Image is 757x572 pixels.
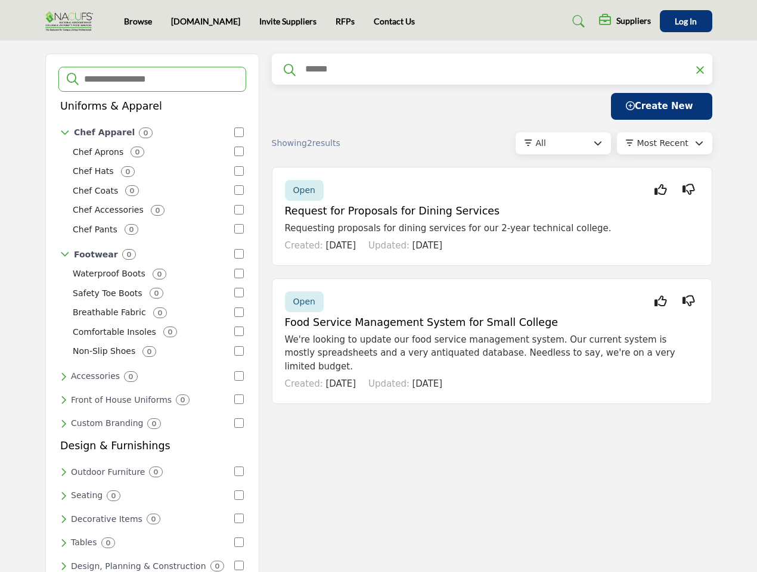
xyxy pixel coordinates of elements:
[147,418,161,429] div: 0 Results For Custom Branding
[272,137,404,150] div: Showing results
[73,306,146,319] p: Shoes made with breathable fabric for comfort.
[168,328,172,336] b: 0
[71,418,143,428] h6: Customizing uniforms and apparel with unique branding.
[675,16,697,26] span: Log In
[147,514,160,524] div: 0 Results For Decorative Items
[234,418,244,428] input: Select Custom Branding
[163,327,177,337] div: 0 Results For Comfortable Insoles
[234,128,244,137] input: Select Chef Apparel
[368,378,409,389] span: Updated:
[124,371,138,382] div: 0 Results For Accessories
[234,224,244,234] input: Select Chef Pants
[73,326,156,338] p: Insoles designed for long hours of standing.
[151,205,165,216] div: 0 Results For Chef Accessories
[637,138,688,148] span: Most Recent
[626,101,693,111] span: Create New
[121,166,135,177] div: 0 Results For Chef Hats
[73,345,135,357] p: Footwear designed for slip resistance.
[149,467,163,477] div: 0 Results For Outdoor Furniture
[611,93,712,120] button: Create New
[234,327,244,336] input: Select Comfortable Insoles
[158,309,162,317] b: 0
[234,394,244,404] input: Select Front of House Uniforms
[83,71,238,87] input: Search Categories
[285,378,323,389] span: Created:
[74,250,118,260] h6: Offering comfort and safety with non-slip footwear.
[293,185,315,195] span: Open
[616,15,651,26] h5: Suppliers
[285,333,699,374] p: We're looking to update our food service management system. Our current system is mostly spreadsh...
[293,297,315,306] span: Open
[154,289,159,297] b: 0
[234,269,244,278] input: Select Waterproof Boots
[561,12,592,31] a: Search
[259,16,317,26] a: Invite Suppliers
[135,148,139,156] b: 0
[154,468,158,476] b: 0
[74,128,135,138] h6: Dressing chefs in quality coats, hats, and kitchen wear.
[73,146,123,158] p: Various types of aprons for kitchen use.
[144,129,148,137] b: 0
[71,537,97,548] h6: Accentuating spaces with dining tables, coffee tables, and more.
[73,204,144,216] p: Other accessories like chef scarves and arm guards.
[153,307,167,318] div: 0 Results For Breathable Fabric
[234,288,244,297] input: Select Safety Toe Boots
[368,240,409,251] span: Updated:
[285,205,699,217] h5: Request for Proposals for Dining Services
[234,467,244,476] input: Select Outdoor Furniture
[654,301,667,301] i: Interested
[122,249,136,260] div: 0 Results For Footwear
[107,490,120,501] div: 0 Results For Seating
[307,138,312,148] span: 2
[234,346,244,356] input: Select Non-Slip Shoes
[157,270,162,278] b: 0
[126,167,130,176] b: 0
[71,467,145,477] h6: Transforming exteriors with patio sets, umbrellas, and outdoor pieces.
[142,346,156,357] div: 0 Results For Non-Slip Shoes
[412,378,442,389] span: [DATE]
[73,165,114,178] p: Traditional and modern styles of chef hats.
[60,100,162,113] h5: Uniforms & Apparel
[124,16,152,26] a: Browse
[176,394,190,405] div: 0 Results For Front of House Uniforms
[152,419,156,428] b: 0
[101,537,115,548] div: 0 Results For Tables
[131,147,144,157] div: 0 Results For Chef Aprons
[45,11,99,31] img: site Logo
[156,206,160,214] b: 0
[71,561,206,571] h6: Design, Planning & Construction
[234,514,244,523] input: Select Decorative Items
[106,539,110,547] b: 0
[234,147,244,156] input: Select Chef Aprons
[234,490,244,500] input: Select Seating
[171,16,240,26] a: [DOMAIN_NAME]
[215,562,219,570] b: 0
[285,222,699,235] p: Requesting proposals for dining services for our 2-year technical college.
[60,440,170,452] h5: Design & Furnishings
[336,16,355,26] a: RFPs
[536,138,546,148] span: All
[73,185,118,197] p: High-quality chef coats for culinary professionals.
[234,205,244,214] input: Select Chef Accessories
[73,268,145,280] p: Boots that are resistant to water and spills.
[73,287,142,300] p: Footwear with reinforced toes for safety.
[125,224,138,235] div: 0 Results For Chef Pants
[130,186,134,195] b: 0
[285,316,699,329] h5: Food Service Management System for Small College
[234,307,244,317] input: Select Breathable Fabric
[147,347,151,356] b: 0
[153,269,166,279] div: 0 Results For Waterproof Boots
[71,514,142,524] h6: Enhancing décor with art, centerpieces, and decorative touches.
[234,537,244,547] input: Select Tables
[111,492,116,500] b: 0
[234,561,244,570] input: Select Design, Planning & Construction
[234,166,244,176] input: Select Chef Hats
[325,240,356,251] span: [DATE]
[210,561,224,571] div: 0 Results For Design, Planning & Construction
[71,490,103,500] h6: Seating guests comfortably with a range of chairs and stools.
[129,372,133,381] b: 0
[151,515,156,523] b: 0
[234,371,244,381] input: Select Accessories
[374,16,415,26] a: Contact Us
